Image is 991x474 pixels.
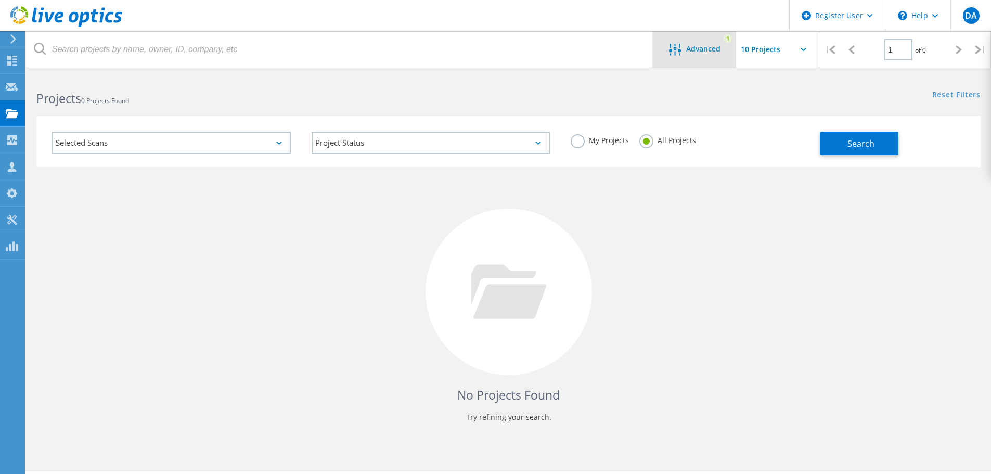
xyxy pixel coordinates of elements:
[639,134,696,144] label: All Projects
[898,11,907,20] svg: \n
[81,96,129,105] span: 0 Projects Found
[312,132,550,154] div: Project Status
[820,132,898,155] button: Search
[847,138,874,149] span: Search
[686,45,720,53] span: Advanced
[52,132,291,154] div: Selected Scans
[571,134,629,144] label: My Projects
[932,91,981,100] a: Reset Filters
[965,11,977,20] span: DA
[10,22,122,29] a: Live Optics Dashboard
[26,31,653,68] input: Search projects by name, owner, ID, company, etc
[47,409,970,426] p: Try refining your search.
[36,90,81,107] b: Projects
[819,31,841,68] div: |
[970,31,991,68] div: |
[47,387,970,404] h4: No Projects Found
[915,46,926,55] span: of 0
